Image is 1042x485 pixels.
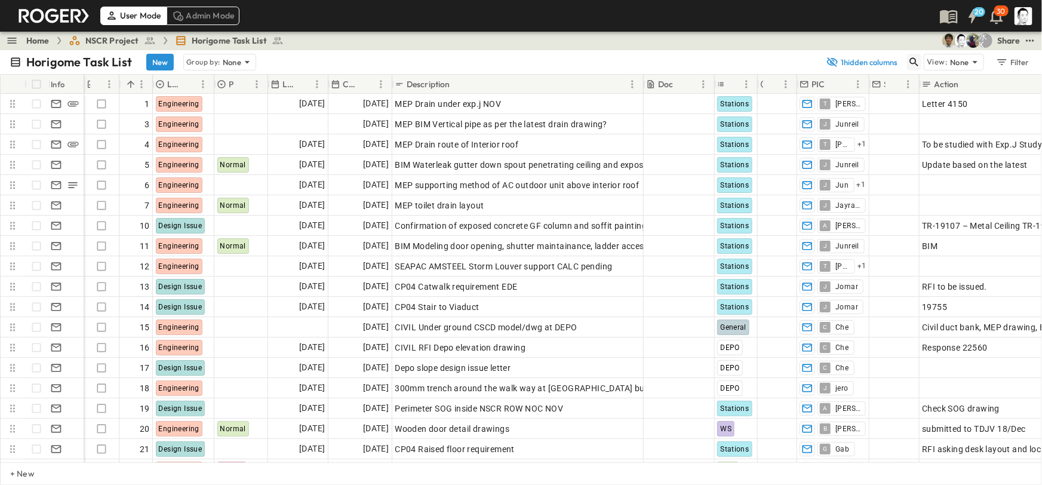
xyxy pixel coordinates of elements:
[720,283,749,291] span: Stations
[159,140,199,149] span: Engineering
[961,5,985,27] button: 20
[835,404,860,413] span: [PERSON_NAME]
[720,161,749,169] span: Stations
[299,381,325,395] span: [DATE]
[835,201,860,210] span: Jayrald
[26,35,291,47] nav: breadcrumbs
[823,225,828,226] span: A
[997,7,1006,16] p: 30
[835,160,859,170] span: Junreil
[145,98,149,110] span: 1
[236,78,250,91] button: Sort
[997,35,1021,47] div: Share
[835,444,849,454] span: Gab
[145,139,149,151] span: 4
[363,259,389,273] span: [DATE]
[220,425,246,433] span: Normal
[720,323,746,331] span: General
[363,340,389,354] span: [DATE]
[922,240,938,252] span: BIM
[299,361,325,375] span: [DATE]
[407,78,450,90] p: Description
[145,199,149,211] span: 7
[363,137,389,151] span: [DATE]
[395,118,607,130] span: MEP BIM Vertical pipe as per the latest drain drawing?
[299,340,325,354] span: [DATE]
[950,56,969,68] p: None
[835,363,849,373] span: Che
[922,98,967,110] span: Letter 4150
[299,158,325,171] span: [DATE]
[363,381,389,395] span: [DATE]
[159,100,199,108] span: Engineering
[167,78,180,90] p: Log
[159,120,199,128] span: Engineering
[823,185,827,185] span: J
[884,78,886,90] p: Subcon
[299,422,325,435] span: [DATE]
[363,158,389,171] span: [DATE]
[363,300,389,314] span: [DATE]
[140,260,150,272] span: 12
[395,382,670,394] span: 300mm trench around the walk way at [GEOGRAPHIC_DATA] buildings
[159,181,199,189] span: Engineering
[827,78,840,91] button: Sort
[812,78,825,90] p: PIC
[140,443,150,455] span: 21
[658,78,674,90] p: Doc
[395,199,484,211] span: MEP toilet drain layout
[299,97,325,110] span: [DATE]
[739,77,754,91] button: Menu
[145,179,149,191] span: 6
[134,77,149,91] button: Menu
[297,78,310,91] button: Sort
[159,445,202,453] span: Design Issue
[395,443,515,455] span: CP04 Raised floor requirement
[823,347,828,348] span: C
[159,201,199,210] span: Engineering
[186,56,220,68] p: Group by:
[934,78,959,90] p: Action
[395,179,639,191] span: MEP supporting method of AC outdoor unit above interior roof
[395,240,648,252] span: BIM Modeling door opening, shutter maintainance, ladder access
[140,220,150,232] span: 10
[51,67,65,101] div: Info
[720,364,740,372] span: DEPO
[395,423,509,435] span: Wooden door detail drawings
[140,423,150,435] span: 20
[823,306,827,307] span: J
[720,140,749,149] span: Stations
[453,78,466,91] button: Sort
[395,281,517,293] span: CP04 Catwalk requirement EDE
[395,403,563,415] span: Perimeter SOG inside NSCR ROW NOC NOV
[69,35,156,47] a: NSCR Project
[10,468,17,480] p: + New
[299,178,325,192] span: [DATE]
[363,239,389,253] span: [DATE]
[140,382,150,394] span: 18
[720,120,749,128] span: Stations
[395,220,662,232] span: Confirmation of exposed concrete GF column and soffit painting RFI
[220,201,246,210] span: Normal
[835,99,860,109] span: [PERSON_NAME]
[363,117,389,131] span: [DATE]
[223,56,242,68] p: None
[922,342,988,354] span: Response 22560
[835,241,859,251] span: Junreil
[299,300,325,314] span: [DATE]
[93,78,106,91] button: Sort
[220,242,246,250] span: Normal
[159,242,199,250] span: Engineering
[361,78,374,91] button: Sort
[720,222,749,230] span: Stations
[888,78,901,91] button: Sort
[720,100,749,108] span: Stations
[922,423,1026,435] span: submitted to TDJV 18/Dec
[961,78,975,91] button: Sort
[140,301,150,313] span: 14
[625,77,640,91] button: Menu
[901,77,915,91] button: Menu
